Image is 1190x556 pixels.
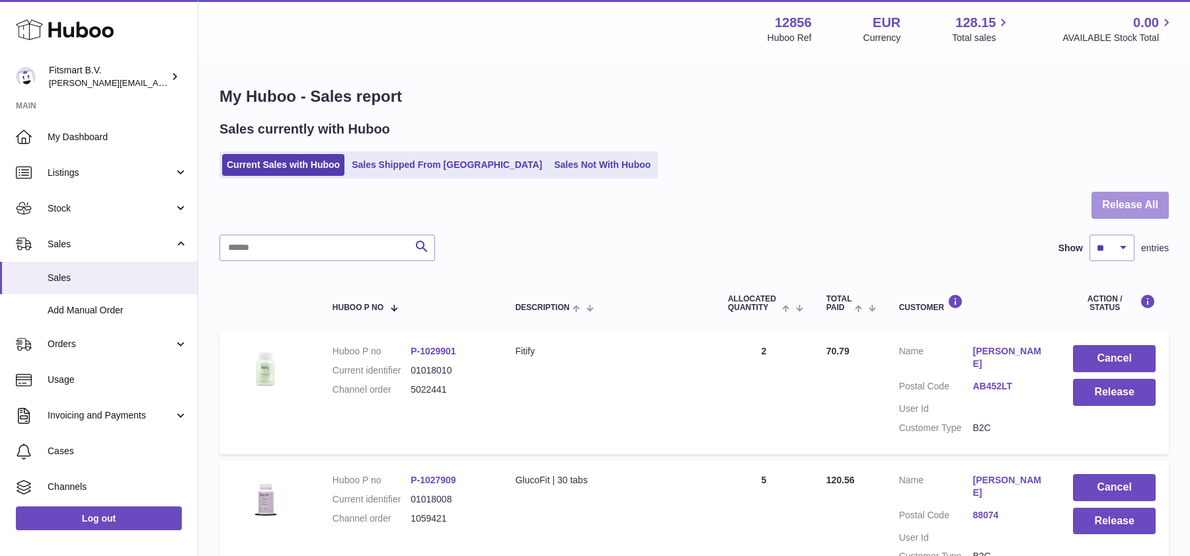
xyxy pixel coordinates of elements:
[826,346,850,356] span: 70.79
[219,120,390,138] h2: Sales currently with Huboo
[333,383,411,396] dt: Channel order
[333,493,411,506] dt: Current identifier
[16,67,36,87] img: jonathan@leaderoo.com
[48,409,174,422] span: Invoicing and Payments
[826,295,852,312] span: Total paid
[48,304,188,317] span: Add Manual Order
[222,154,344,176] a: Current Sales with Huboo
[1073,508,1156,535] button: Release
[515,345,701,358] div: Fitify
[952,14,1011,44] a: 128.15 Total sales
[411,364,489,377] dd: 01018010
[972,345,1047,370] a: [PERSON_NAME]
[16,506,182,530] a: Log out
[1073,345,1156,372] button: Cancel
[48,238,174,251] span: Sales
[1133,14,1159,32] span: 0.00
[49,64,168,89] div: Fitsmart B.V.
[768,32,812,44] div: Huboo Ref
[515,303,569,312] span: Description
[233,345,299,392] img: 128561739542540.png
[1058,242,1083,255] label: Show
[48,202,174,215] span: Stock
[863,32,901,44] div: Currency
[411,346,456,356] a: P-1029901
[49,77,265,88] span: [PERSON_NAME][EMAIL_ADDRESS][DOMAIN_NAME]
[411,512,489,525] dd: 1059421
[411,383,489,396] dd: 5022441
[899,403,973,415] dt: User Id
[48,167,174,179] span: Listings
[333,512,411,525] dt: Channel order
[952,32,1011,44] span: Total sales
[1073,379,1156,406] button: Release
[728,295,779,312] span: ALLOCATED Quantity
[1062,14,1174,44] a: 0.00 AVAILABLE Stock Total
[48,131,188,143] span: My Dashboard
[411,493,489,506] dd: 01018008
[1062,32,1174,44] span: AVAILABLE Stock Total
[899,474,973,502] dt: Name
[333,364,411,377] dt: Current identifier
[899,532,973,544] dt: User Id
[48,374,188,386] span: Usage
[715,332,813,454] td: 2
[333,474,411,487] dt: Huboo P no
[1073,474,1156,501] button: Cancel
[333,303,383,312] span: Huboo P no
[899,509,973,525] dt: Postal Code
[899,422,973,434] dt: Customer Type
[972,509,1047,522] a: 88074
[48,338,174,350] span: Orders
[48,272,188,284] span: Sales
[333,345,411,358] dt: Huboo P no
[549,154,655,176] a: Sales Not With Huboo
[515,474,701,487] div: GlucoFit | 30 tabs
[1073,294,1156,312] div: Action / Status
[873,14,900,32] strong: EUR
[347,154,547,176] a: Sales Shipped From [GEOGRAPHIC_DATA]
[899,345,973,374] dt: Name
[1091,192,1169,219] button: Release All
[826,475,855,485] span: 120.56
[233,474,299,524] img: 1736787785.png
[972,422,1047,434] dd: B2C
[411,475,456,485] a: P-1027909
[48,445,188,457] span: Cases
[775,14,812,32] strong: 12856
[972,474,1047,499] a: [PERSON_NAME]
[899,294,1047,312] div: Customer
[219,86,1169,107] h1: My Huboo - Sales report
[1141,242,1169,255] span: entries
[48,481,188,493] span: Channels
[955,14,996,32] span: 128.15
[899,380,973,396] dt: Postal Code
[972,380,1047,393] a: AB452LT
